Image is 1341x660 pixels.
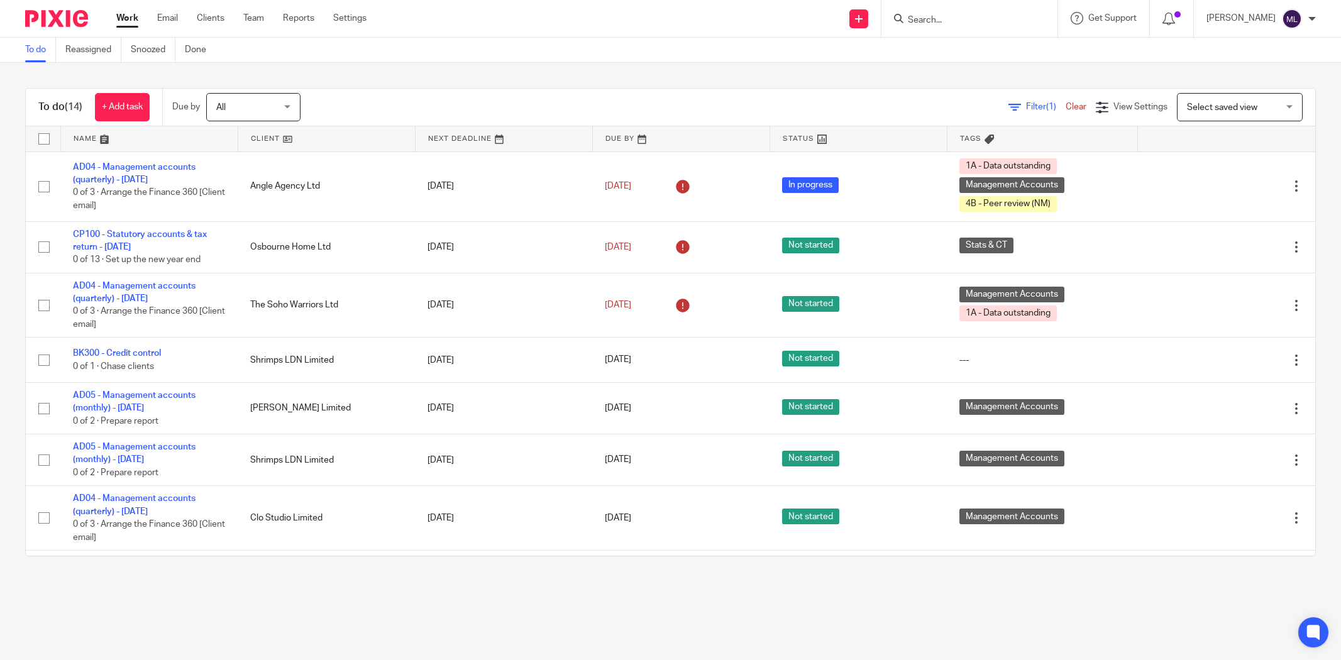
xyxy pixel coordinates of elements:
span: Not started [782,399,839,415]
td: Osbourne Home Ltd [238,551,415,602]
a: AD05 - Management accounts (monthly) - [DATE] [73,391,196,412]
span: [DATE] [605,356,631,365]
span: Management Accounts [959,509,1064,524]
a: + Add task [95,93,150,121]
td: Shrimps LDN Limited [238,434,415,486]
span: (1) [1046,102,1056,111]
img: Pixie [25,10,88,27]
a: Snoozed [131,38,175,62]
a: AD04 - Management accounts (quarterly) - [DATE] [73,163,196,184]
a: AD04 - Management accounts (quarterly) - [DATE] [73,494,196,515]
span: Not started [782,238,839,253]
span: 0 of 13 · Set up the new year end [73,255,201,264]
span: [DATE] [605,514,631,522]
span: Not started [782,509,839,524]
span: 0 of 3 · Arrange the Finance 360 [Client email] [73,189,225,211]
td: Osbourne Home Ltd [238,221,415,273]
span: Not started [782,451,839,466]
span: Stats & CT [959,238,1013,253]
a: Settings [333,12,367,25]
span: 0 of 3 · Arrange the Finance 360 [Client email] [73,520,225,542]
a: Reports [283,12,314,25]
h1: To do [38,101,82,114]
span: View Settings [1113,102,1167,111]
td: [DATE] [415,382,592,434]
a: CP100 - Statutory accounts & tax return - [DATE] [73,230,207,251]
img: svg%3E [1282,9,1302,29]
span: [DATE] [605,456,631,465]
td: [PERSON_NAME] Limited [238,382,415,434]
a: Done [185,38,216,62]
span: In progress [782,177,839,193]
td: Angle Agency Ltd [238,151,415,221]
span: All [216,103,226,112]
span: 0 of 2 · Prepare report [73,468,158,477]
span: Not started [782,296,839,312]
span: (14) [65,102,82,112]
a: Reassigned [65,38,121,62]
span: [DATE] [605,243,631,251]
span: 0 of 3 · Arrange the Finance 360 [Client email] [73,307,225,329]
td: [DATE] [415,221,592,273]
a: Team [243,12,264,25]
td: [DATE] [415,551,592,602]
a: Email [157,12,178,25]
span: [DATE] [605,182,631,190]
a: Clear [1066,102,1086,111]
a: Clients [197,12,224,25]
span: 4B - Peer review (NM) [959,196,1057,212]
span: Management Accounts [959,177,1064,193]
div: --- [959,354,1125,366]
span: 0 of 2 · Prepare report [73,417,158,426]
td: Shrimps LDN Limited [238,338,415,382]
td: The Soho Warriors Ltd [238,273,415,338]
span: Tags [960,135,981,142]
td: [DATE] [415,151,592,221]
span: [DATE] [605,404,631,412]
td: [DATE] [415,273,592,338]
span: [DATE] [605,300,631,309]
a: BK300 - Credit control [73,349,161,358]
span: Management Accounts [959,287,1064,302]
span: 1A - Data outstanding [959,305,1057,321]
input: Search [907,15,1020,26]
a: Work [116,12,138,25]
span: Get Support [1088,14,1137,23]
p: Due by [172,101,200,113]
span: Management Accounts [959,399,1064,415]
span: 0 of 1 · Chase clients [73,362,154,371]
span: Management Accounts [959,451,1064,466]
span: Not started [782,351,839,366]
span: Select saved view [1187,103,1257,112]
td: Clo Studio Limited [238,486,415,551]
td: [DATE] [415,434,592,486]
a: AD05 - Management accounts (monthly) - [DATE] [73,443,196,464]
td: [DATE] [415,486,592,551]
span: 1A - Data outstanding [959,158,1057,174]
td: [DATE] [415,338,592,382]
a: AD04 - Management accounts (quarterly) - [DATE] [73,282,196,303]
span: Filter [1026,102,1066,111]
p: [PERSON_NAME] [1206,12,1276,25]
a: To do [25,38,56,62]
